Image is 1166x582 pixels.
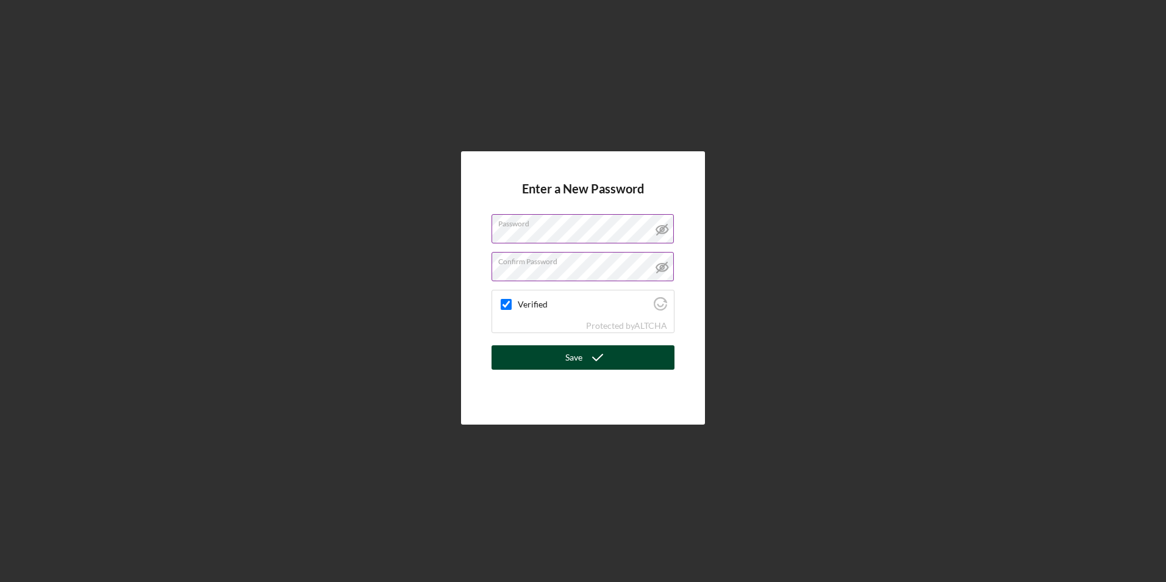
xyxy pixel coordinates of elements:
div: Save [565,345,582,370]
a: Visit Altcha.org [654,302,667,312]
button: Save [492,345,674,370]
div: Protected by [586,321,667,331]
h4: Enter a New Password [522,182,644,214]
label: Confirm Password [498,253,674,266]
a: Visit Altcha.org [634,320,667,331]
label: Verified [518,300,650,309]
label: Password [498,215,674,228]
